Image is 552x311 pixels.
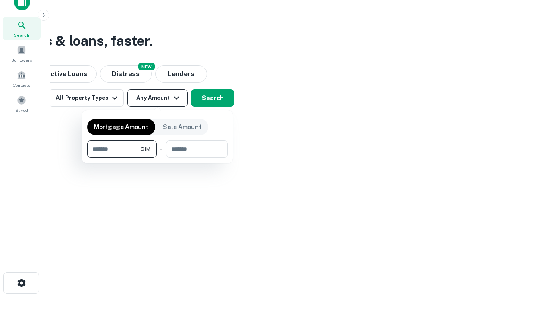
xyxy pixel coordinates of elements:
p: Sale Amount [163,122,201,132]
p: Mortgage Amount [94,122,148,132]
div: - [160,140,163,158]
span: $1M [141,145,151,153]
iframe: Chat Widget [509,242,552,283]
